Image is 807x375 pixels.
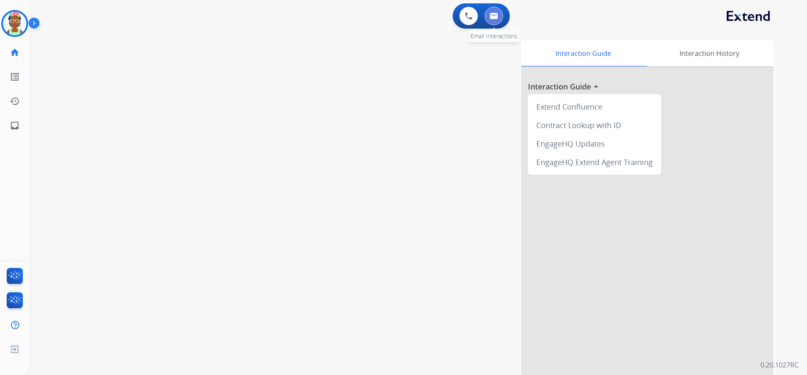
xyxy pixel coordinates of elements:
span: Email Interactions [470,32,517,40]
mat-icon: history [10,96,20,106]
div: Contract Lookup with ID [531,116,658,134]
div: EngageHQ Updates [531,134,658,153]
mat-icon: list_alt [10,72,20,82]
div: Interaction History [645,40,773,66]
mat-icon: inbox [10,121,20,131]
mat-icon: home [10,47,20,58]
div: Interaction Guide [521,40,645,66]
div: EngageHQ Extend Agent Training [531,153,658,171]
p: 0.20.1027RC [760,360,799,370]
img: avatar [3,12,26,35]
div: Extend Confluence [531,97,658,116]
